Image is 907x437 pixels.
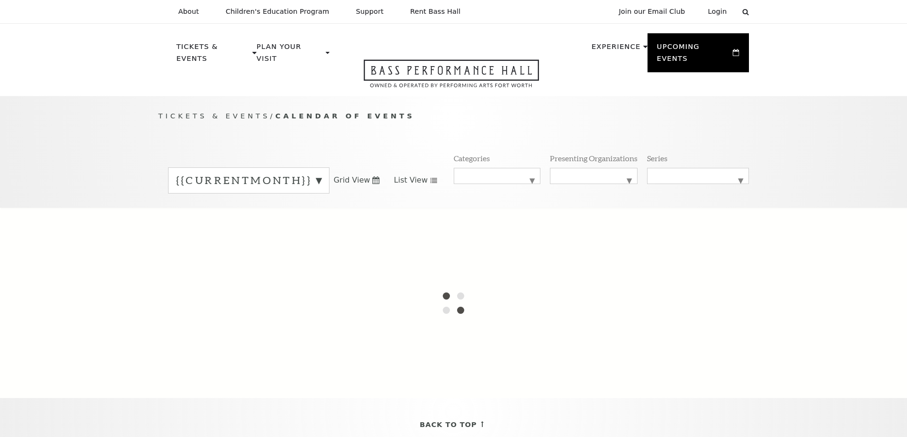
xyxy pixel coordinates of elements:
[591,41,640,58] p: Experience
[334,175,370,185] span: Grid View
[257,41,323,70] p: Plan Your Visit
[410,8,461,16] p: Rent Bass Hall
[657,41,731,70] p: Upcoming Events
[159,112,270,120] span: Tickets & Events
[420,419,477,431] span: Back To Top
[647,153,668,163] p: Series
[176,173,321,188] label: {{currentMonth}}
[179,8,199,16] p: About
[550,153,638,163] p: Presenting Organizations
[159,110,749,122] p: /
[454,153,490,163] p: Categories
[394,175,428,185] span: List View
[356,8,384,16] p: Support
[177,41,250,70] p: Tickets & Events
[275,112,415,120] span: Calendar of Events
[226,8,329,16] p: Children's Education Program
